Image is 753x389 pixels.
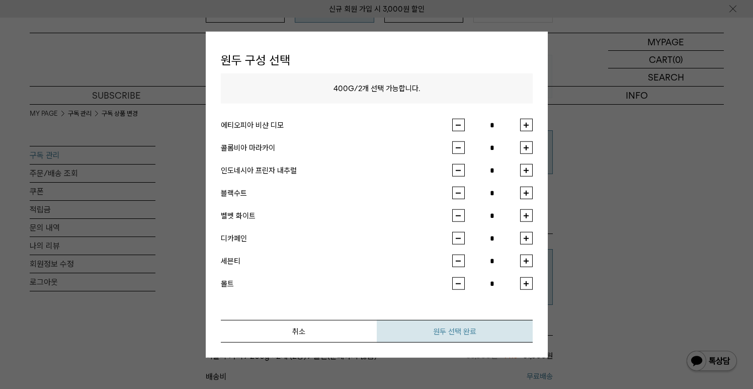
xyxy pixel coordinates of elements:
span: 2 [358,84,362,93]
div: 블랙수트 [221,187,452,199]
p: / 개 선택 가능합니다. [221,73,533,104]
button: 원두 선택 완료 [377,320,533,343]
h1: 원두 구성 선택 [221,46,533,73]
div: 디카페인 [221,232,452,244]
span: 400G [333,84,354,93]
button: 취소 [221,320,377,343]
div: 몰트 [221,277,452,289]
div: 벨벳 화이트 [221,209,452,221]
div: 에티오피아 비샨 디모 [221,119,452,131]
div: 세븐티 [221,255,452,267]
div: 인도네시아 프린자 내추럴 [221,164,452,176]
div: 콜롬비아 마라카이 [221,141,452,153]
